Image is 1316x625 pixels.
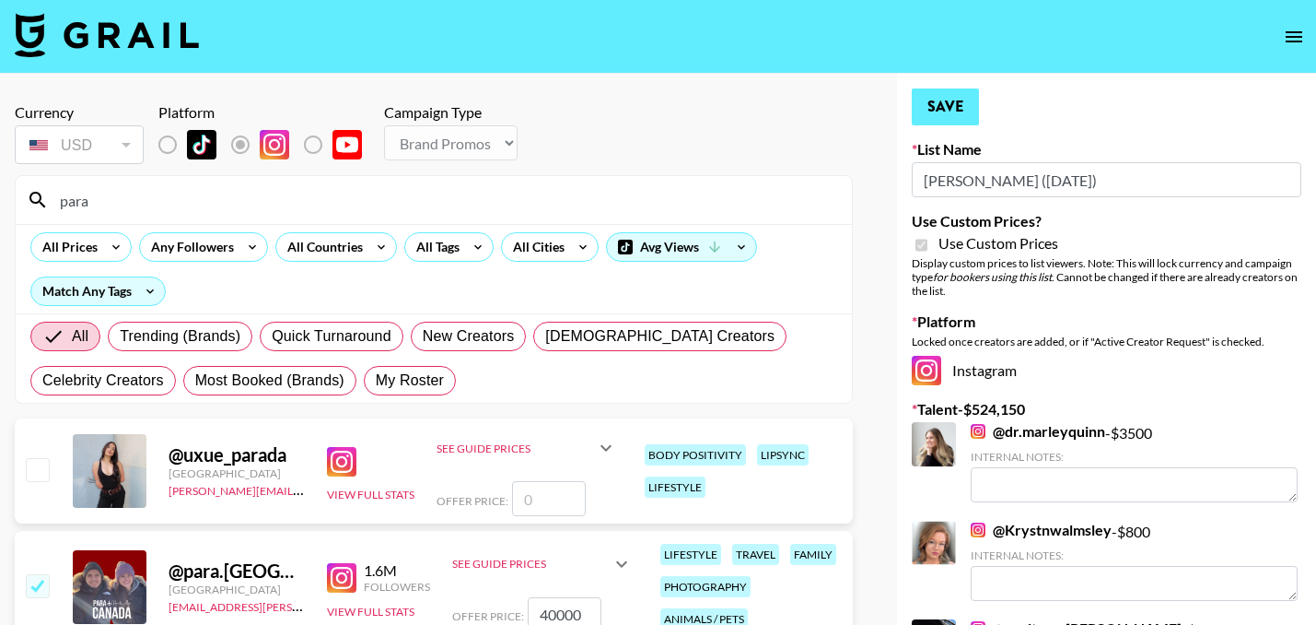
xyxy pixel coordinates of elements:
[757,444,809,466] div: lipsync
[364,580,430,594] div: Followers
[452,542,633,586] div: See Guide Prices
[327,563,356,593] img: Instagram
[607,233,756,261] div: Avg Views
[376,370,444,392] span: My Roster
[971,422,1105,441] a: @dr.marleyquinn
[72,325,88,348] span: All
[971,450,1298,464] div: Internal Notes:
[18,129,140,161] div: USD
[912,212,1301,230] label: Use Custom Prices?
[971,422,1298,502] div: - $ 3500
[912,140,1301,159] label: List Name
[120,325,240,348] span: Trending (Brands)
[912,356,941,385] img: Instagram
[971,424,985,439] img: Instagram
[971,548,1298,562] div: Internal Notes:
[169,583,305,596] div: [GEOGRAPHIC_DATA]
[645,444,746,466] div: body positivity
[971,523,985,537] img: Instagram
[140,233,238,261] div: Any Followers
[364,561,430,580] div: 1.6M
[15,103,144,122] div: Currency
[437,494,508,508] span: Offer Price:
[933,270,1052,284] em: for bookers using this list
[912,256,1301,298] div: Display custom prices to list viewers. Note: This will lock currency and campaign type . Cannot b...
[169,560,305,583] div: @ para.[GEOGRAPHIC_DATA]
[912,88,979,125] button: Save
[384,103,518,122] div: Campaign Type
[260,130,289,159] img: Instagram
[169,466,305,480] div: [GEOGRAPHIC_DATA]
[187,130,216,159] img: TikTok
[790,544,836,565] div: family
[437,426,617,470] div: See Guide Prices
[1275,18,1312,55] button: open drawer
[169,480,441,498] a: [PERSON_NAME][EMAIL_ADDRESS][DOMAIN_NAME]
[912,335,1301,348] div: Locked once creators are added, or if "Active Creator Request" is checked.
[512,481,586,516] input: 0
[405,233,463,261] div: All Tags
[971,521,1112,539] a: @Krystnwalmsley
[938,234,1058,253] span: Use Custom Prices
[912,356,1301,385] div: Instagram
[327,605,414,619] button: View Full Stats
[158,125,377,164] div: List locked to Instagram.
[660,576,751,597] div: photography
[15,122,144,168] div: Currency is locked to USD
[437,442,595,455] div: See Guide Prices
[42,370,164,392] span: Celebrity Creators
[732,544,779,565] div: travel
[195,370,344,392] span: Most Booked (Brands)
[276,233,367,261] div: All Countries
[49,185,841,215] input: Search by User Name
[15,13,199,57] img: Grail Talent
[545,325,774,348] span: [DEMOGRAPHIC_DATA] Creators
[327,447,356,477] img: Instagram
[502,233,568,261] div: All Cities
[272,325,391,348] span: Quick Turnaround
[423,325,515,348] span: New Creators
[169,443,305,466] div: @ uxue_parada
[332,130,362,159] img: YouTube
[158,103,377,122] div: Platform
[169,596,441,614] a: [EMAIL_ADDRESS][PERSON_NAME][DOMAIN_NAME]
[971,521,1298,601] div: - $ 800
[912,312,1301,331] label: Platform
[645,477,705,498] div: lifestyle
[327,488,414,501] button: View Full Stats
[31,277,165,305] div: Match Any Tags
[452,557,611,571] div: See Guide Prices
[912,400,1301,419] label: Talent - $ 524,150
[660,544,721,565] div: lifestyle
[31,233,101,261] div: All Prices
[452,609,524,623] span: Offer Price:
